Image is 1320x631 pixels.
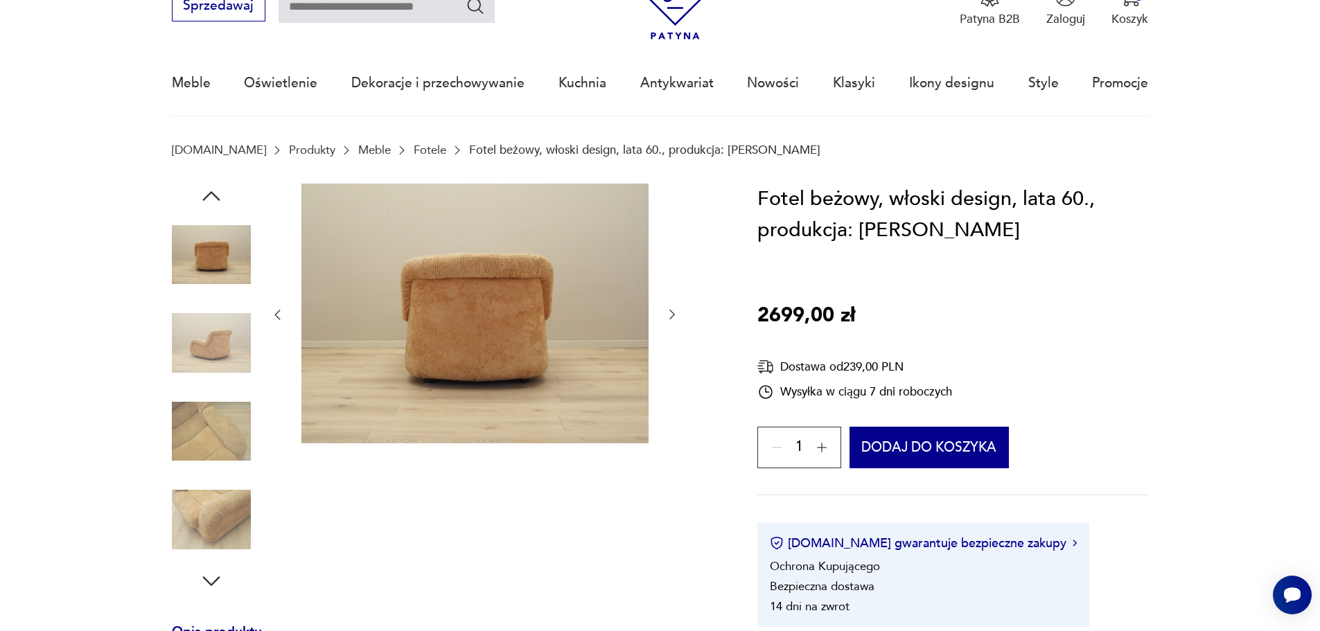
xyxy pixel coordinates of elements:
[301,184,649,444] img: Zdjęcie produktu Fotel beżowy, włoski design, lata 60., produkcja: Włochy
[770,536,784,550] img: Ikona certyfikatu
[757,184,1148,247] h1: Fotel beżowy, włoski design, lata 60., produkcja: [PERSON_NAME]
[833,51,875,115] a: Klasyki
[172,1,265,12] a: Sprzedawaj
[757,384,952,400] div: Wysyłka w ciągu 7 dni roboczych
[640,51,714,115] a: Antykwariat
[850,427,1010,468] button: Dodaj do koszyka
[1111,11,1148,27] p: Koszyk
[172,303,251,382] img: Zdjęcie produktu Fotel beżowy, włoski design, lata 60., produkcja: Włochy
[172,143,266,157] a: [DOMAIN_NAME]
[960,11,1020,27] p: Patyna B2B
[1273,576,1312,614] iframe: Smartsupp widget button
[1092,51,1148,115] a: Promocje
[244,51,317,115] a: Oświetlenie
[747,51,799,115] a: Nowości
[172,392,251,471] img: Zdjęcie produktu Fotel beżowy, włoski design, lata 60., produkcja: Włochy
[172,51,211,115] a: Meble
[172,480,251,559] img: Zdjęcie produktu Fotel beżowy, włoski design, lata 60., produkcja: Włochy
[558,51,606,115] a: Kuchnia
[1073,540,1077,546] img: Ikona strzałki w prawo
[414,143,446,157] a: Fotele
[770,578,874,594] li: Bezpieczna dostawa
[770,558,880,574] li: Ochrona Kupującego
[909,51,994,115] a: Ikony designu
[757,300,855,332] p: 2699,00 zł
[795,442,803,453] span: 1
[770,598,850,614] li: 14 dni na zwrot
[1028,51,1059,115] a: Style
[469,143,820,157] p: Fotel beżowy, włoski design, lata 60., produkcja: [PERSON_NAME]
[770,535,1077,552] button: [DOMAIN_NAME] gwarantuje bezpieczne zakupy
[172,215,251,294] img: Zdjęcie produktu Fotel beżowy, włoski design, lata 60., produkcja: Włochy
[289,143,335,157] a: Produkty
[351,51,525,115] a: Dekoracje i przechowywanie
[757,358,774,375] img: Ikona dostawy
[757,358,952,375] div: Dostawa od 239,00 PLN
[1046,11,1085,27] p: Zaloguj
[358,143,391,157] a: Meble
